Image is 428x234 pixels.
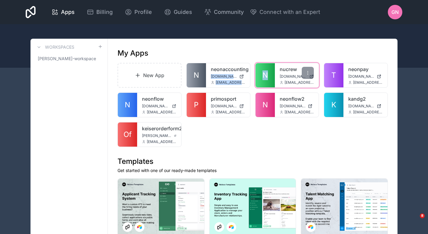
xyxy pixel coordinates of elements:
a: [DOMAIN_NAME] [280,104,314,109]
a: keiserorderform2 [142,125,176,132]
span: [EMAIL_ADDRESS][DOMAIN_NAME] [216,80,245,85]
span: [DOMAIN_NAME] [280,74,307,79]
a: neonaccounting [211,66,245,73]
span: [DOMAIN_NAME] [280,104,306,109]
span: N [262,70,268,80]
span: [EMAIL_ADDRESS][DOMAIN_NAME] [216,110,245,115]
a: Billing [82,5,117,19]
a: kandg2 [348,95,383,102]
a: Apps [47,5,79,19]
a: N [118,93,137,117]
span: Guides [174,8,192,16]
a: Guides [159,5,197,19]
span: Of [124,130,132,139]
span: GN [391,8,399,16]
span: [EMAIL_ADDRESS][DOMAIN_NAME] [353,110,383,115]
a: Workspaces [35,44,74,51]
span: N [262,100,268,110]
iframe: Intercom live chat [407,213,422,228]
span: K [331,100,336,110]
span: [DOMAIN_NAME] [142,104,169,109]
span: [PERSON_NAME]-workspace [38,56,96,62]
h3: Workspaces [45,44,74,50]
span: N [194,70,199,80]
a: N [256,63,275,87]
span: [EMAIL_ADDRESS][DOMAIN_NAME] [285,80,314,85]
a: neonflow [142,95,176,102]
span: [DOMAIN_NAME] [348,74,374,79]
a: [DOMAIN_NAME] [142,104,176,109]
span: [EMAIL_ADDRESS][DOMAIN_NAME] [353,80,383,85]
a: New App [117,63,182,88]
span: [EMAIL_ADDRESS][DOMAIN_NAME] [285,110,314,115]
a: [PERSON_NAME]-workspace [35,53,103,64]
a: Community [199,5,249,19]
a: [DOMAIN_NAME] [211,104,245,109]
h1: My Apps [117,48,148,58]
a: [DOMAIN_NAME] [280,74,314,79]
span: [DOMAIN_NAME] [348,104,374,109]
span: [EMAIL_ADDRESS][DOMAIN_NAME] [147,110,176,115]
img: Airtable Logo [229,225,234,229]
span: N [125,100,130,110]
span: [DOMAIN_NAME] [211,74,237,79]
span: [EMAIL_ADDRESS][DOMAIN_NAME] [147,139,176,144]
a: primosport [211,95,245,102]
a: Of [118,122,137,147]
p: Get started with one of our ready-made templates [117,167,388,174]
a: [DOMAIN_NAME] [211,74,245,79]
a: neonflow2 [280,95,314,102]
span: Connect with an Expert [259,8,320,16]
a: Profile [120,5,157,19]
a: [DOMAIN_NAME] [348,74,383,79]
h1: Templates [117,157,388,166]
a: nucrew [280,66,314,73]
a: N [187,63,206,87]
span: T [331,70,336,80]
span: [DOMAIN_NAME] [211,104,237,109]
a: N [256,93,275,117]
a: P [187,93,206,117]
img: Airtable Logo [308,225,313,229]
a: K [324,93,343,117]
span: Community [214,8,244,16]
span: [PERSON_NAME][DOMAIN_NAME] [142,133,172,138]
a: T [324,63,343,87]
button: Connect with an Expert [250,8,320,16]
img: Airtable Logo [137,225,142,229]
a: [DOMAIN_NAME] [348,104,383,109]
span: Apps [61,8,75,16]
span: P [194,100,198,110]
span: Billing [96,8,113,16]
a: neonpay [348,66,383,73]
span: 8 [420,213,425,218]
span: Profile [134,8,152,16]
a: [PERSON_NAME][DOMAIN_NAME] [142,133,176,138]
